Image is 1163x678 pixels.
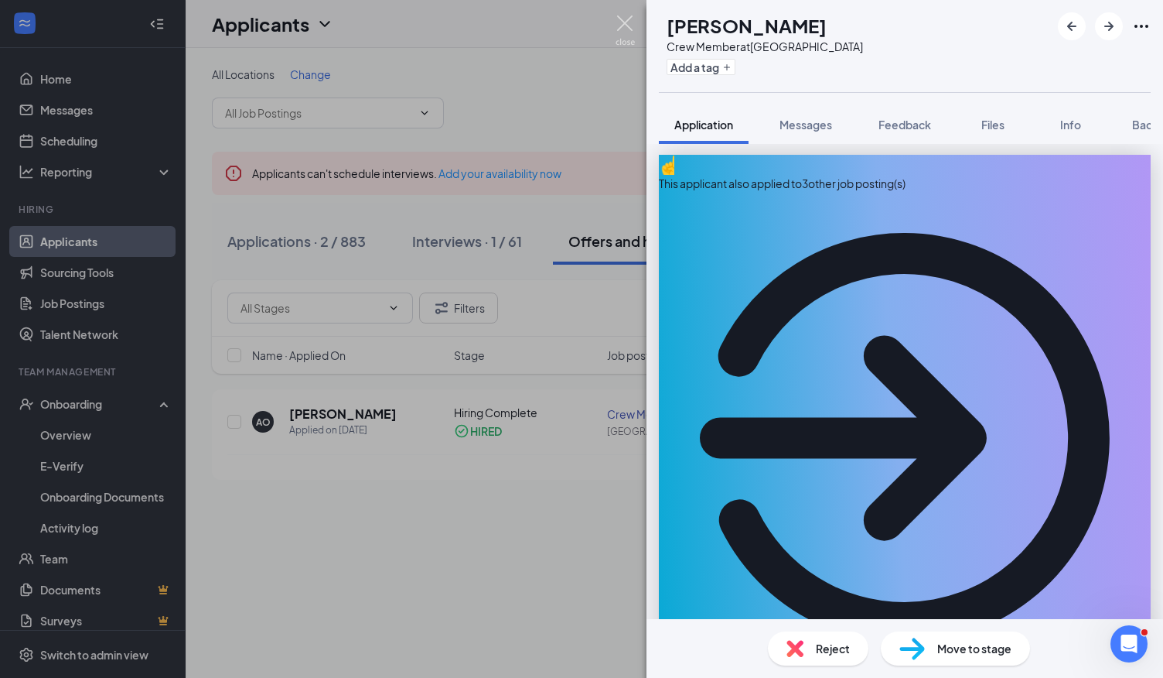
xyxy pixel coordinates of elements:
[1100,17,1118,36] svg: ArrowRight
[659,175,1151,192] div: This applicant also applied to 3 other job posting(s)
[1060,118,1081,132] span: Info
[1110,625,1148,663] iframe: Intercom live chat
[667,12,827,39] h1: [PERSON_NAME]
[1058,12,1086,40] button: ArrowLeftNew
[816,640,850,657] span: Reject
[1062,17,1081,36] svg: ArrowLeftNew
[878,118,931,132] span: Feedback
[779,118,832,132] span: Messages
[981,118,1004,132] span: Files
[937,640,1011,657] span: Move to stage
[674,118,733,132] span: Application
[722,63,732,72] svg: Plus
[1095,12,1123,40] button: ArrowRight
[1132,17,1151,36] svg: Ellipses
[667,59,735,75] button: PlusAdd a tag
[667,39,863,54] div: Crew Member at [GEOGRAPHIC_DATA]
